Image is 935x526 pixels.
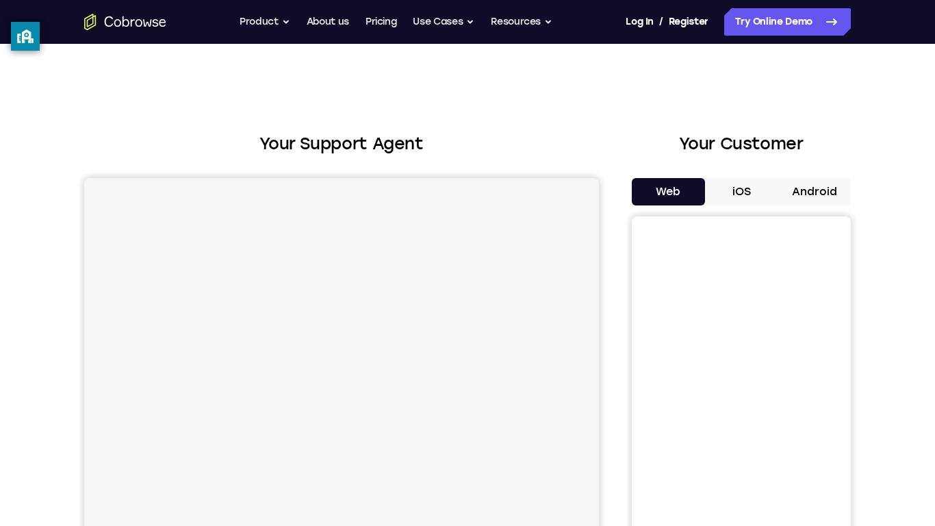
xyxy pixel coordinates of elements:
button: privacy banner [11,22,40,51]
button: Product [240,8,290,36]
button: Use Cases [413,8,474,36]
a: Try Online Demo [724,8,851,36]
button: Web [632,178,705,205]
button: Android [778,178,851,205]
span: / [659,14,663,30]
button: iOS [705,178,778,205]
a: Register [669,8,708,36]
a: Pricing [366,8,397,36]
h2: Your Customer [632,131,851,156]
a: Go to the home page [84,14,166,30]
a: About us [307,8,349,36]
button: Resources [491,8,552,36]
a: Log In [626,8,653,36]
h2: Your Support Agent [84,131,599,156]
